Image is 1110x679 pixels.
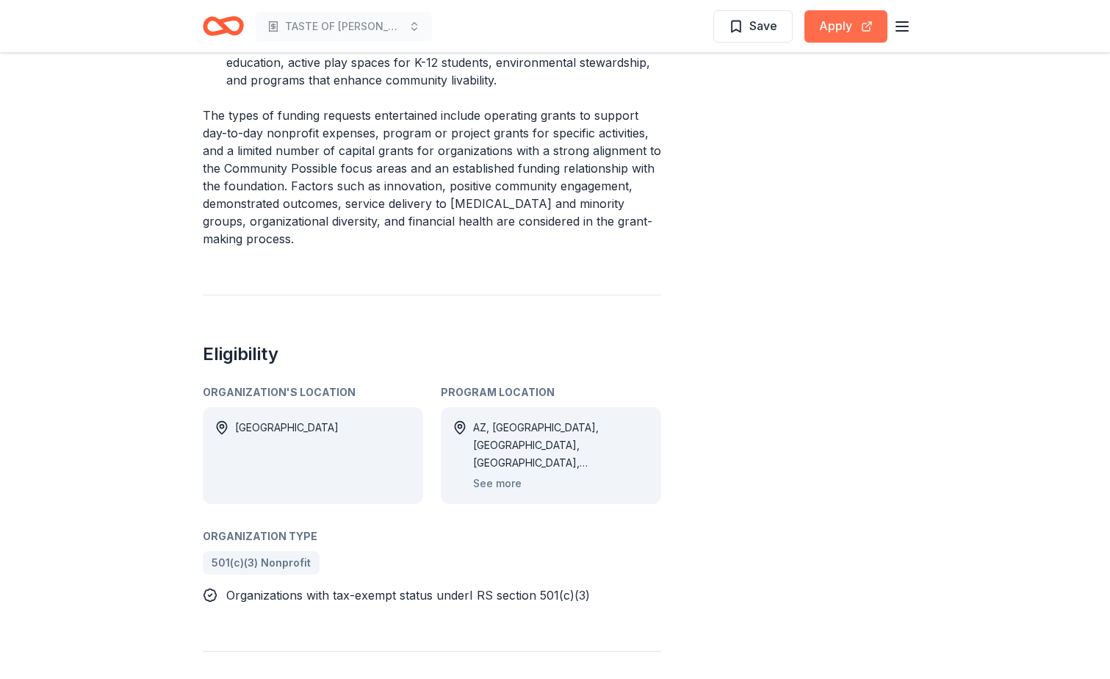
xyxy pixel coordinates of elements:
button: TASTE OF [PERSON_NAME] [256,12,432,41]
p: : Encourages active and cultural engagement by investing in arts education, active play spaces fo... [226,36,661,89]
button: Apply [804,10,887,43]
div: AZ, [GEOGRAPHIC_DATA], [GEOGRAPHIC_DATA], [GEOGRAPHIC_DATA], [GEOGRAPHIC_DATA], [GEOGRAPHIC_DATA]... [473,419,649,472]
span: Organizations with tax-exempt status underI RS section 501(c)(3) [226,588,590,603]
span: Save [749,16,777,35]
h2: Eligibility [203,342,661,366]
div: Program Location [441,384,661,401]
a: 501(c)(3) Nonprofit [203,551,320,575]
button: See more [473,475,522,492]
div: Organization's Location [203,384,423,401]
div: [GEOGRAPHIC_DATA] [235,419,339,492]
div: Organization Type [203,528,661,545]
span: TASTE OF [PERSON_NAME] [285,18,403,35]
a: Home [203,9,244,43]
button: Save [713,10,793,43]
span: 501(c)(3) Nonprofit [212,554,311,572]
p: The types of funding requests entertained include operating grants to support day-to-day nonprofi... [203,107,661,248]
